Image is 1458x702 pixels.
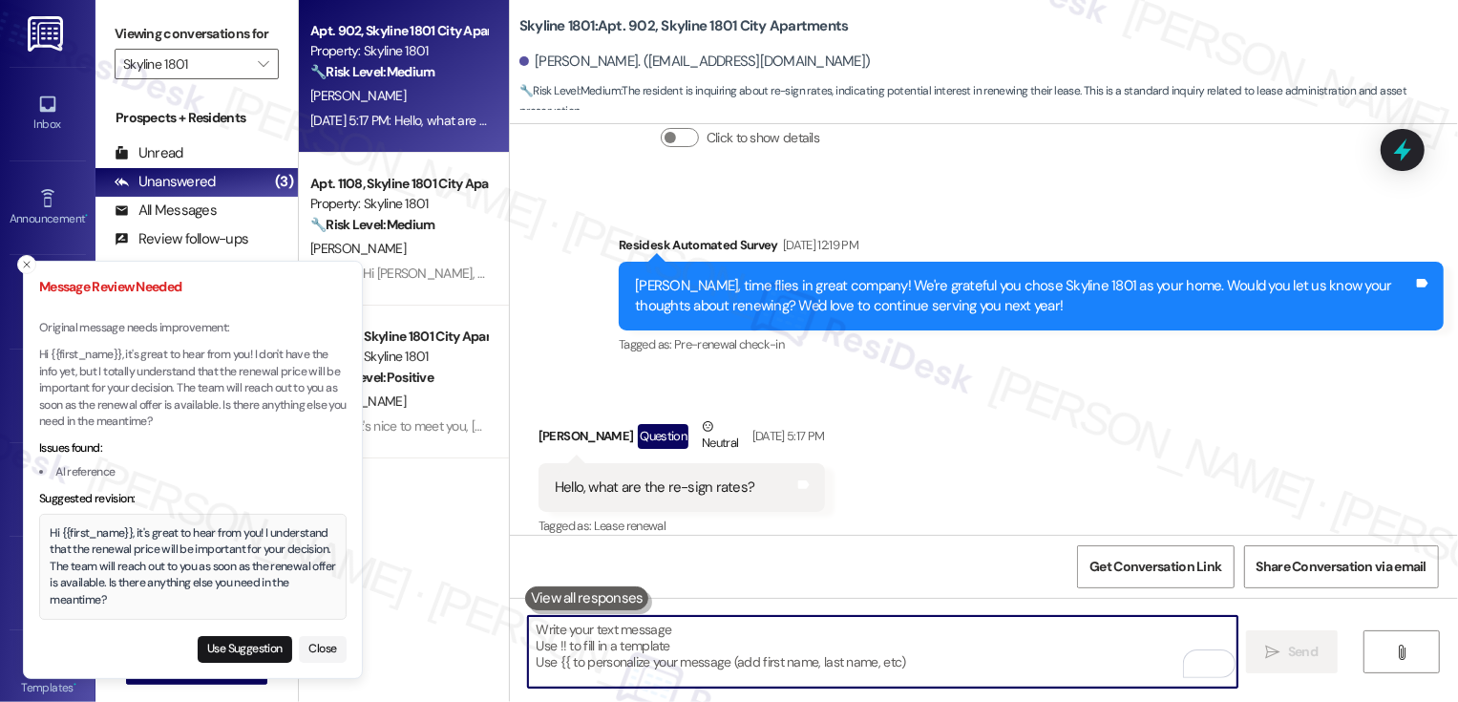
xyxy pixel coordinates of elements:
[674,336,784,352] span: Pre-renewal check-in
[115,19,279,49] label: Viewing conversations for
[1266,645,1280,660] i: 
[555,478,755,498] div: Hello, what are the re-sign rates?
[619,330,1444,358] div: Tagged as:
[519,81,1458,122] span: : The resident is inquiring about re-sign rates, indicating potential interest in renewing their ...
[519,83,621,98] strong: 🔧 Risk Level: Medium
[115,143,183,163] div: Unread
[310,347,487,367] div: Property: Skyline 1801
[74,678,76,691] span: •
[39,320,347,337] p: Original message needs improvement:
[310,194,487,214] div: Property: Skyline 1801
[310,63,434,80] strong: 🔧 Risk Level: Medium
[115,201,217,221] div: All Messages
[594,518,666,534] span: Lease renewal
[539,512,825,540] div: Tagged as:
[270,167,298,197] div: (3)
[10,88,86,139] a: Inbox
[619,235,1444,262] div: Residesk Automated Survey
[115,172,216,192] div: Unanswered
[310,327,487,347] div: Apt. 1213, Skyline 1801 City Apartments
[17,255,36,274] button: Close toast
[1257,557,1426,577] span: Share Conversation via email
[39,440,347,457] div: Issues found:
[748,426,825,446] div: [DATE] 5:17 PM
[528,616,1237,688] textarea: To enrich screen reader interactions, please activate Accessibility in Grammarly extension settings
[310,87,406,104] span: [PERSON_NAME]
[10,370,86,421] a: Insights •
[39,277,347,297] h3: Message Review Needed
[95,108,298,128] div: Prospects + Residents
[51,525,336,609] div: Hi {{first_name}}, it's great to hear from you! I understand that the renewal price will be impor...
[310,369,433,386] strong: 🌟 Risk Level: Positive
[1089,557,1221,577] span: Get Conversation Link
[638,424,688,448] div: Question
[1288,642,1318,662] span: Send
[28,16,67,52] img: ResiDesk Logo
[310,112,578,129] div: [DATE] 5:17 PM: Hello, what are the re-sign rates?
[10,463,86,515] a: Buildings
[519,16,849,36] b: Skyline 1801: Apt. 902, Skyline 1801 City Apartments
[115,229,248,249] div: Review follow-ups
[123,49,248,79] input: All communities
[39,464,347,481] li: AI reference
[635,276,1413,317] div: [PERSON_NAME], time flies in great company! We're grateful you chose Skyline 1801 as your home. W...
[1395,645,1409,660] i: 
[198,636,292,663] button: Use Suggestion
[10,558,86,609] a: Leads
[85,209,88,223] span: •
[310,21,487,41] div: Apt. 902, Skyline 1801 City Apartments
[39,491,347,508] div: Suggested revision:
[519,52,871,72] div: [PERSON_NAME]. ([EMAIL_ADDRESS][DOMAIN_NAME])
[299,636,347,663] button: Close
[310,216,434,233] strong: 🔧 Risk Level: Medium
[10,276,86,328] a: Site Visit •
[310,393,406,410] span: [PERSON_NAME]
[1077,545,1234,588] button: Get Conversation Link
[1246,630,1339,673] button: Send
[698,416,742,457] div: Neutral
[539,416,825,463] div: [PERSON_NAME]
[310,174,487,194] div: Apt. 1108, Skyline 1801 City Apartments
[310,240,406,257] span: [PERSON_NAME]
[258,56,268,72] i: 
[778,235,858,255] div: [DATE] 12:19 PM
[707,128,819,148] label: Click to show details
[1244,545,1439,588] button: Share Conversation via email
[310,41,487,61] div: Property: Skyline 1801
[39,347,347,431] p: Hi {{first_name}}, it's great to hear from you! I don't have the info yet, but I totally understa...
